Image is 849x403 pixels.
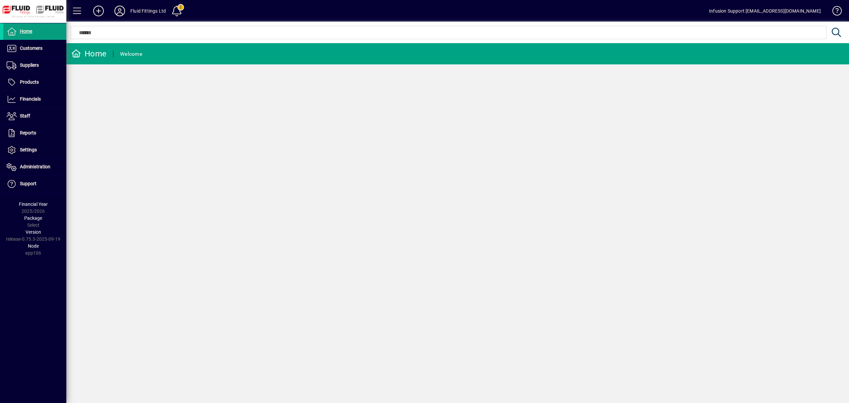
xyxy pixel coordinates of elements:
[120,49,142,59] div: Welcome
[3,125,66,141] a: Reports
[709,6,821,16] div: Infusion Support [EMAIL_ADDRESS][DOMAIN_NAME]
[3,176,66,192] a: Support
[3,40,66,57] a: Customers
[24,215,42,221] span: Package
[20,181,36,186] span: Support
[3,91,66,108] a: Financials
[28,243,39,249] span: Node
[3,74,66,91] a: Products
[20,45,42,51] span: Customers
[130,6,166,16] div: Fluid Fittings Ltd
[20,79,39,85] span: Products
[3,57,66,74] a: Suppliers
[20,62,39,68] span: Suppliers
[3,108,66,124] a: Staff
[20,147,37,152] span: Settings
[3,159,66,175] a: Administration
[827,1,841,23] a: Knowledge Base
[109,5,130,17] button: Profile
[19,201,48,207] span: Financial Year
[20,113,30,119] span: Staff
[20,96,41,102] span: Financials
[3,142,66,158] a: Settings
[20,130,36,135] span: Reports
[71,48,106,59] div: Home
[20,29,32,34] span: Home
[26,229,41,235] span: Version
[20,164,50,169] span: Administration
[88,5,109,17] button: Add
